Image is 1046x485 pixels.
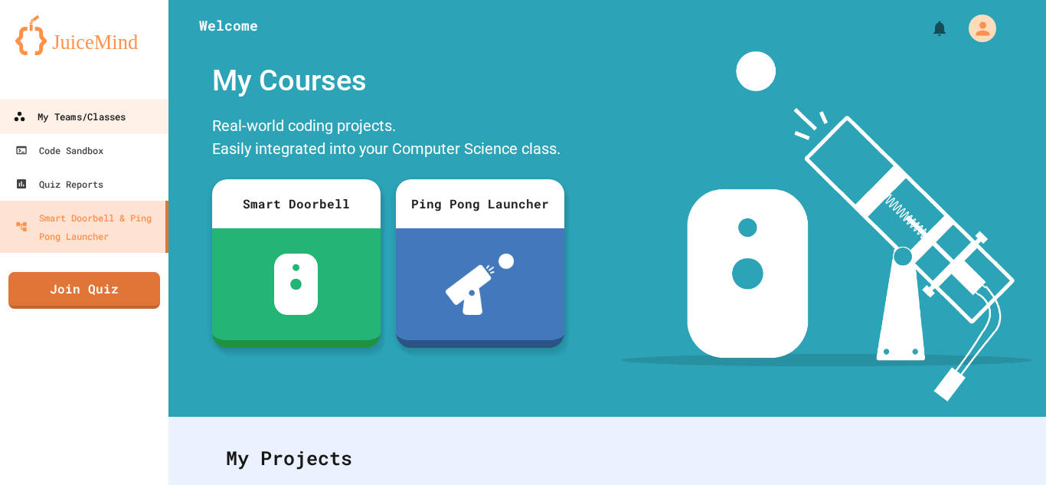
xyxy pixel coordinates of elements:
[15,141,103,159] div: Code Sandbox
[396,179,564,228] div: Ping Pong Launcher
[15,15,153,55] img: logo-orange.svg
[902,15,953,41] div: My Notifications
[204,51,572,110] div: My Courses
[15,208,159,245] div: Smart Doorbell & Ping Pong Launcher
[15,175,103,193] div: Quiz Reports
[204,110,572,168] div: Real-world coding projects. Easily integrated into your Computer Science class.
[212,179,381,228] div: Smart Doorbell
[953,11,1000,46] div: My Account
[13,107,126,126] div: My Teams/Classes
[274,254,318,315] img: sdb-white.svg
[446,254,514,315] img: ppl-with-ball.png
[621,51,1031,401] img: banner-image-my-projects.png
[8,272,160,309] a: Join Quiz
